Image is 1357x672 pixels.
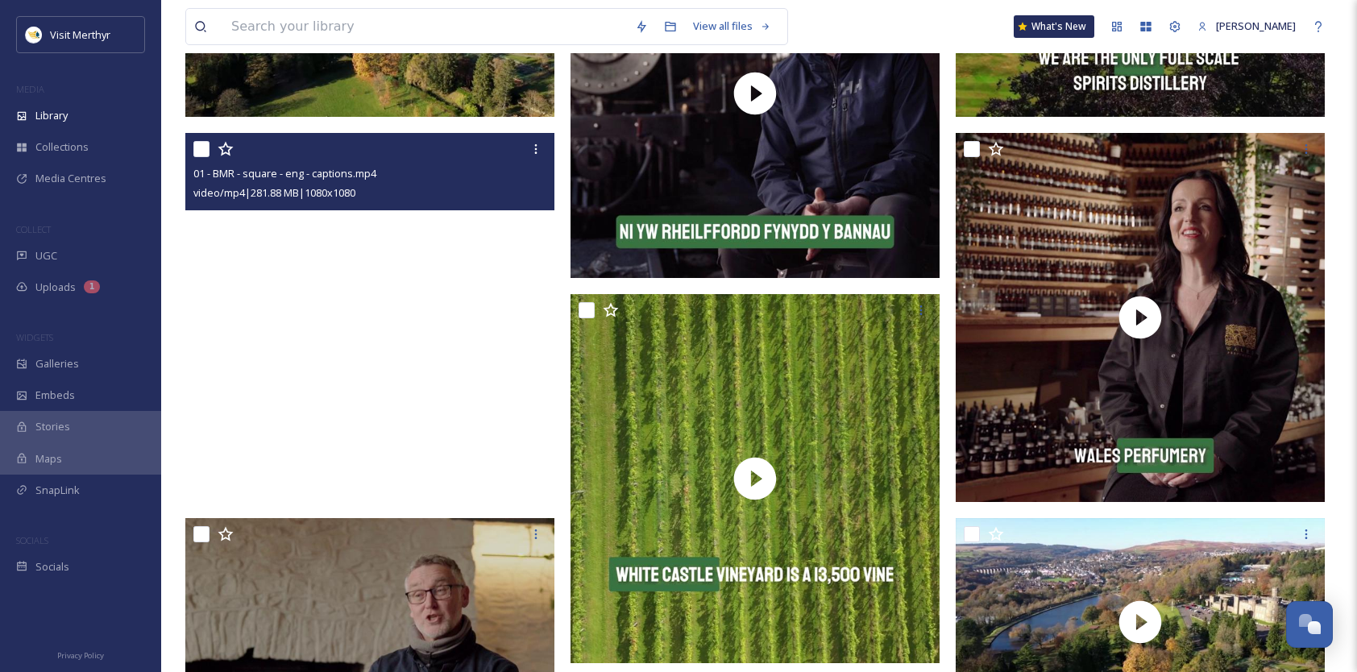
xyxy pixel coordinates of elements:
a: View all files [685,10,779,42]
span: SOCIALS [16,534,48,546]
span: UGC [35,248,57,263]
span: MEDIA [16,83,44,95]
span: Media Centres [35,171,106,186]
span: video/mp4 | 281.88 MB | 1080 x 1080 [193,185,355,200]
span: SnapLink [35,483,80,498]
span: Galleries [35,356,79,371]
input: Search your library [223,9,627,44]
span: Stories [35,419,70,434]
span: Uploads [35,280,76,295]
img: thumbnail [956,133,1325,502]
a: [PERSON_NAME] [1189,10,1304,42]
a: Privacy Policy [57,645,104,664]
span: Maps [35,451,62,467]
span: COLLECT [16,223,51,235]
span: Privacy Policy [57,650,104,661]
span: Collections [35,139,89,155]
span: Embeds [35,388,75,403]
span: Visit Merthyr [50,27,110,42]
a: What's New [1014,15,1094,38]
span: WIDGETS [16,331,53,343]
span: [PERSON_NAME] [1216,19,1296,33]
video: 01 - BMR - square - eng - captions.mp4 [185,133,554,502]
span: Library [35,108,68,123]
img: download.jpeg [26,27,42,43]
button: Open Chat [1286,601,1333,648]
div: 1 [84,280,100,293]
span: 01 - BMR - square - eng - captions.mp4 [193,166,376,180]
img: thumbnail [571,294,940,663]
span: Socials [35,559,69,575]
